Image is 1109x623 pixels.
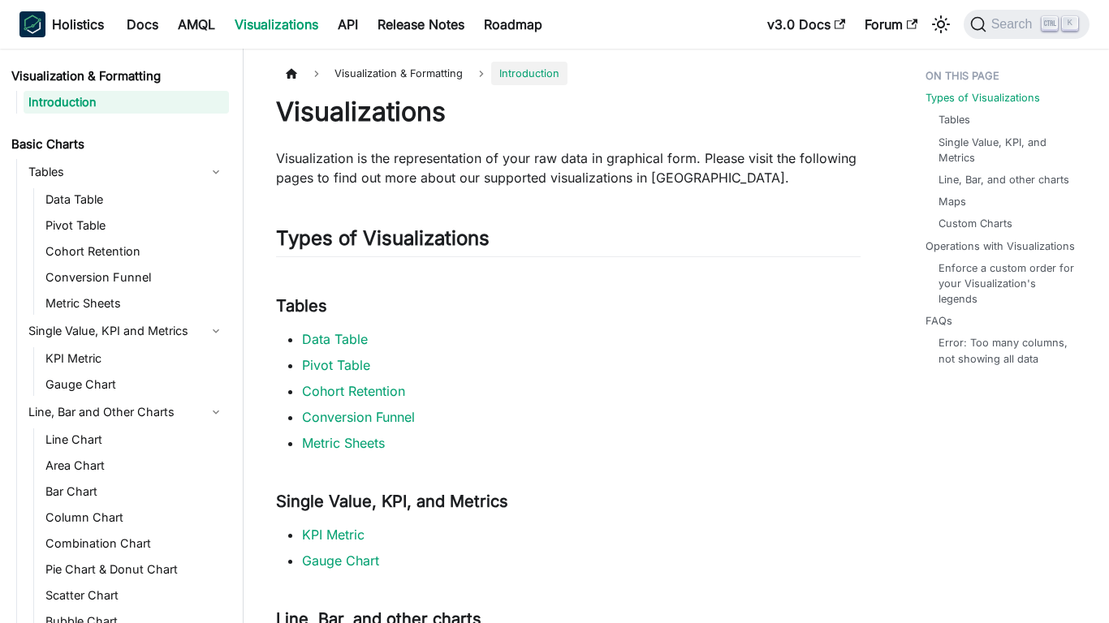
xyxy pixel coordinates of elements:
[24,159,229,185] a: Tables
[939,216,1012,231] a: Custom Charts
[939,194,966,209] a: Maps
[168,11,225,37] a: AMQL
[276,296,861,316] h3: Tables
[24,318,229,344] a: Single Value, KPI and Metrics
[939,335,1077,366] a: Error: Too many columns, not showing all data
[939,260,1077,307] a: Enforce a custom order for your Visualization's legends
[276,62,861,85] nav: Breadcrumbs
[491,62,567,85] span: Introduction
[41,584,229,607] a: Scatter Chart
[41,454,229,477] a: Area Chart
[24,399,229,425] a: Line, Bar and Other Charts
[302,357,370,373] a: Pivot Table
[41,373,229,396] a: Gauge Chart
[276,148,861,187] p: Visualization is the representation of your raw data in graphical form. Please visit the followin...
[757,11,855,37] a: v3.0 Docs
[41,292,229,315] a: Metric Sheets
[302,526,365,543] a: KPI Metric
[276,492,861,512] h3: Single Value, KPI, and Metrics
[928,11,954,37] button: Switch between dark and light mode (currently light mode)
[964,10,1090,39] button: Search (Ctrl+K)
[41,428,229,451] a: Line Chart
[986,17,1042,32] span: Search
[6,65,229,88] a: Visualization & Formatting
[302,383,405,399] a: Cohort Retention
[19,11,104,37] a: HolisticsHolistics
[225,11,328,37] a: Visualizations
[19,11,45,37] img: Holistics
[6,133,229,156] a: Basic Charts
[41,347,229,370] a: KPI Metric
[41,480,229,503] a: Bar Chart
[939,135,1077,165] a: Single Value, KPI, and Metrics
[41,558,229,581] a: Pie Chart & Donut Chart
[302,331,368,347] a: Data Table
[926,238,1075,254] a: Operations with Visualizations
[276,62,307,85] a: Home page
[117,11,168,37] a: Docs
[939,172,1069,187] a: Line, Bar, and other charts
[368,11,474,37] a: Release Notes
[302,409,415,425] a: Conversion Funnel
[302,552,379,569] a: Gauge Chart
[926,90,1040,105] a: Types of Visualizations
[855,11,927,37] a: Forum
[41,214,229,237] a: Pivot Table
[41,266,229,289] a: Conversion Funnel
[41,532,229,555] a: Combination Chart
[276,96,861,128] h1: Visualizations
[41,240,229,263] a: Cohort Retention
[302,435,385,451] a: Metric Sheets
[1062,16,1078,31] kbd: K
[24,91,229,114] a: Introduction
[926,313,952,329] a: FAQs
[52,15,104,34] b: Holistics
[326,62,471,85] span: Visualization & Formatting
[41,506,229,529] a: Column Chart
[328,11,368,37] a: API
[474,11,552,37] a: Roadmap
[939,112,970,127] a: Tables
[41,188,229,211] a: Data Table
[276,226,861,257] h2: Types of Visualizations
